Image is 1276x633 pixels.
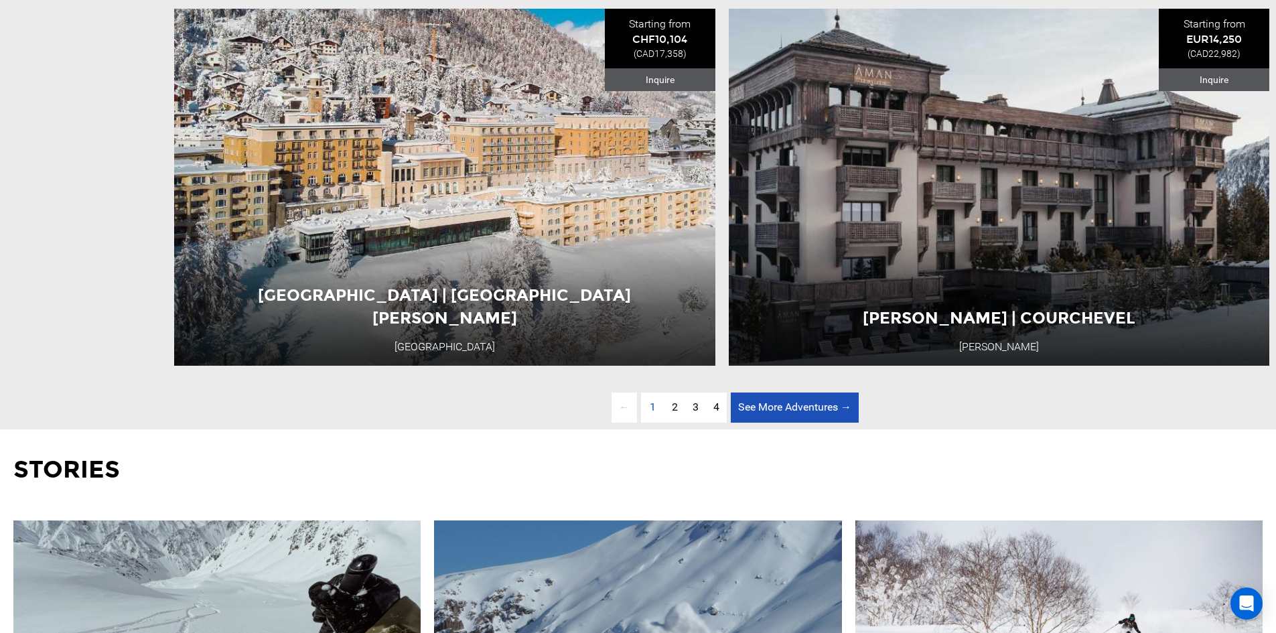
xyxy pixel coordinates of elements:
span: 2 [672,401,678,413]
ul: Pagination [585,393,859,423]
span: 1 [642,393,663,423]
span: 3 [693,401,699,413]
span: 4 [713,401,719,413]
span: ← [612,393,637,423]
div: Open Intercom Messenger [1230,587,1263,620]
p: Stories [13,453,1263,487]
a: See More Adventures → page [731,393,859,423]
